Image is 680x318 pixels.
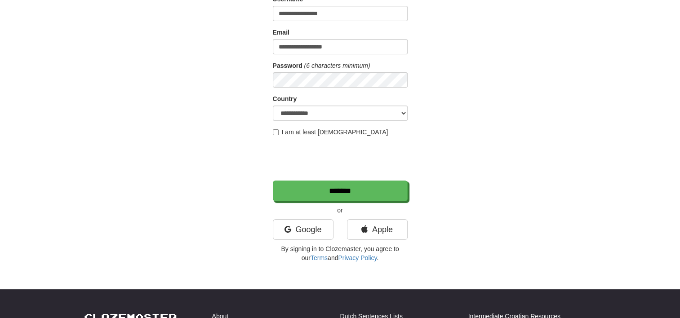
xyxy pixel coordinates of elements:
[273,219,333,240] a: Google
[347,219,408,240] a: Apple
[273,206,408,215] p: or
[273,129,279,135] input: I am at least [DEMOGRAPHIC_DATA]
[304,62,370,69] em: (6 characters minimum)
[273,94,297,103] label: Country
[273,28,289,37] label: Email
[273,244,408,262] p: By signing in to Clozemaster, you agree to our and .
[273,141,409,176] iframe: reCAPTCHA
[311,254,328,261] a: Terms
[273,61,302,70] label: Password
[338,254,377,261] a: Privacy Policy
[273,128,388,137] label: I am at least [DEMOGRAPHIC_DATA]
